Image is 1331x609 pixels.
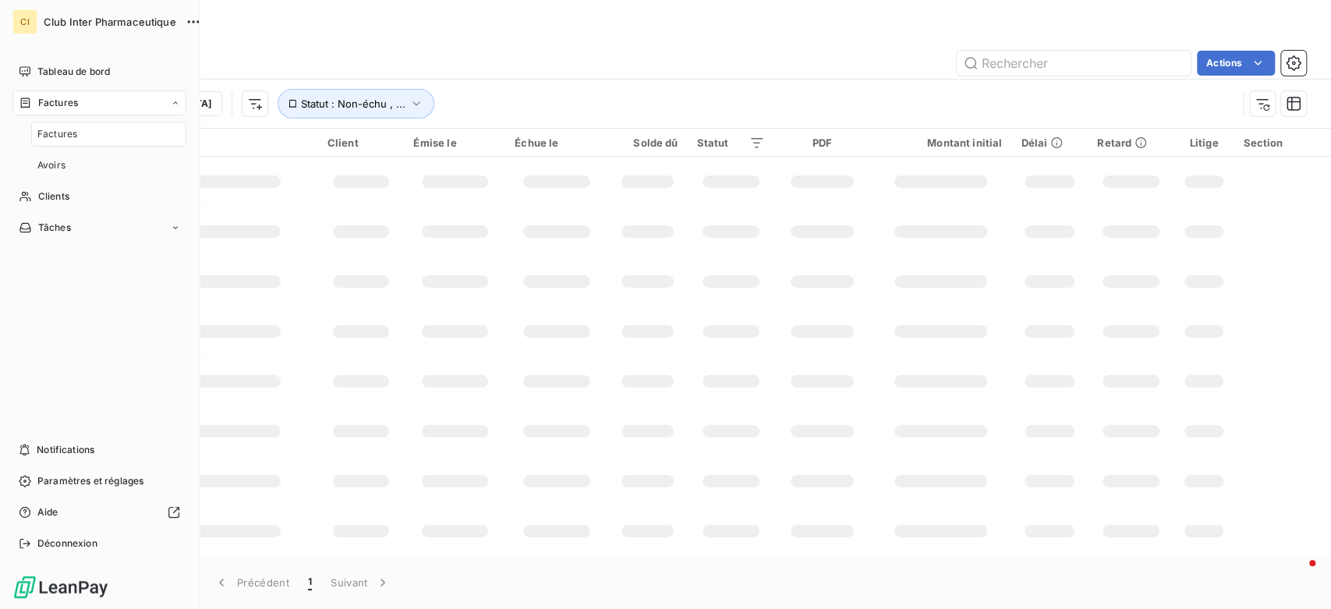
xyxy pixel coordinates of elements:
[12,9,37,34] div: CI
[321,566,400,599] button: Suivant
[38,189,69,204] span: Clients
[1097,136,1165,149] div: Retard
[1243,136,1322,149] div: Section
[37,158,65,172] span: Avoirs
[1197,51,1275,76] button: Actions
[38,96,78,110] span: Factures
[38,221,71,235] span: Tâches
[515,136,598,149] div: Échue le
[37,443,94,457] span: Notifications
[1278,556,1315,593] iframe: Intercom live chat
[37,505,58,519] span: Aide
[308,575,312,590] span: 1
[880,136,1002,149] div: Montant initial
[301,97,405,110] span: Statut : Non-échu , ...
[37,127,77,141] span: Factures
[413,136,496,149] div: Émise le
[327,136,395,149] div: Client
[1184,136,1225,149] div: Litige
[204,566,299,599] button: Précédent
[696,136,765,149] div: Statut
[784,136,861,149] div: PDF
[37,474,143,488] span: Paramètres et réglages
[278,89,434,119] button: Statut : Non-échu , ...
[37,65,110,79] span: Tableau de bord
[617,136,678,149] div: Solde dû
[957,51,1191,76] input: Rechercher
[299,566,321,599] button: 1
[1021,136,1078,149] div: Délai
[44,16,176,28] span: Club Inter Pharmaceutique
[12,575,109,600] img: Logo LeanPay
[12,500,186,525] a: Aide
[37,536,97,551] span: Déconnexion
